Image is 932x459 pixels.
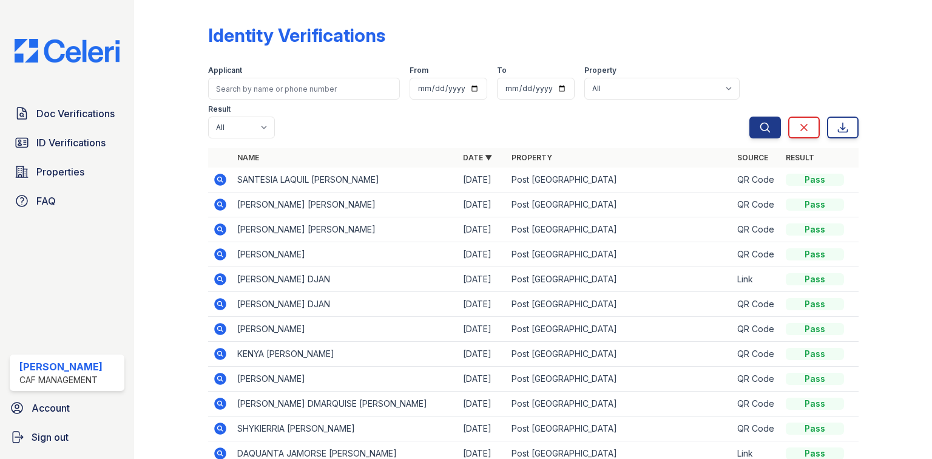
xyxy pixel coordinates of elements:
td: QR Code [732,168,781,192]
div: Pass [786,423,844,435]
td: SHYKIERRIA [PERSON_NAME] [232,416,458,441]
a: FAQ [10,189,124,213]
div: [PERSON_NAME] [19,359,103,374]
td: [DATE] [458,192,507,217]
td: KENYA [PERSON_NAME] [232,342,458,367]
label: To [497,66,507,75]
td: [PERSON_NAME] [PERSON_NAME] [232,192,458,217]
a: Sign out [5,425,129,449]
td: Link [732,267,781,292]
label: Result [208,104,231,114]
div: Pass [786,373,844,385]
span: Account [32,401,70,415]
td: [PERSON_NAME] DMARQUISE [PERSON_NAME] [232,392,458,416]
td: Post [GEOGRAPHIC_DATA] [507,192,732,217]
td: [DATE] [458,367,507,392]
label: Applicant [208,66,242,75]
td: QR Code [732,292,781,317]
span: ID Verifications [36,135,106,150]
div: Identity Verifications [208,24,385,46]
div: Pass [786,398,844,410]
td: QR Code [732,416,781,441]
td: [DATE] [458,416,507,441]
div: Pass [786,298,844,310]
a: ID Verifications [10,131,124,155]
td: Post [GEOGRAPHIC_DATA] [507,242,732,267]
td: QR Code [732,367,781,392]
td: QR Code [732,342,781,367]
td: [PERSON_NAME] DJAN [232,292,458,317]
span: FAQ [36,194,56,208]
td: SANTESIA LAQUIL [PERSON_NAME] [232,168,458,192]
img: CE_Logo_Blue-a8612792a0a2168367f1c8372b55b34899dd931a85d93a1a3d3e32e68fde9ad4.png [5,39,129,63]
td: Post [GEOGRAPHIC_DATA] [507,342,732,367]
td: QR Code [732,392,781,416]
div: Pass [786,348,844,360]
td: Post [GEOGRAPHIC_DATA] [507,367,732,392]
td: QR Code [732,192,781,217]
a: Properties [10,160,124,184]
div: CAF Management [19,374,103,386]
td: [DATE] [458,392,507,416]
div: Pass [786,223,844,236]
span: Properties [36,165,84,179]
td: [DATE] [458,342,507,367]
a: Name [237,153,259,162]
td: QR Code [732,217,781,242]
td: Post [GEOGRAPHIC_DATA] [507,416,732,441]
td: [DATE] [458,217,507,242]
td: Post [GEOGRAPHIC_DATA] [507,267,732,292]
a: Result [786,153,814,162]
td: [PERSON_NAME] [PERSON_NAME] [232,217,458,242]
td: [DATE] [458,242,507,267]
td: Post [GEOGRAPHIC_DATA] [507,292,732,317]
label: From [410,66,428,75]
a: Account [5,396,129,420]
a: Date ▼ [463,153,492,162]
div: Pass [786,323,844,335]
div: Pass [786,199,844,211]
td: QR Code [732,317,781,342]
td: [DATE] [458,267,507,292]
td: QR Code [732,242,781,267]
a: Property [512,153,552,162]
span: Doc Verifications [36,106,115,121]
td: [DATE] [458,168,507,192]
a: Source [737,153,768,162]
label: Property [584,66,616,75]
input: Search by name or phone number [208,78,400,100]
td: [DATE] [458,292,507,317]
td: Post [GEOGRAPHIC_DATA] [507,217,732,242]
a: Doc Verifications [10,101,124,126]
div: Pass [786,174,844,186]
td: Post [GEOGRAPHIC_DATA] [507,317,732,342]
td: [PERSON_NAME] DJAN [232,267,458,292]
td: [PERSON_NAME] [232,317,458,342]
div: Pass [786,248,844,260]
td: [PERSON_NAME] [232,242,458,267]
td: Post [GEOGRAPHIC_DATA] [507,392,732,416]
td: [DATE] [458,317,507,342]
span: Sign out [32,430,69,444]
td: Post [GEOGRAPHIC_DATA] [507,168,732,192]
td: [PERSON_NAME] [232,367,458,392]
div: Pass [786,273,844,285]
